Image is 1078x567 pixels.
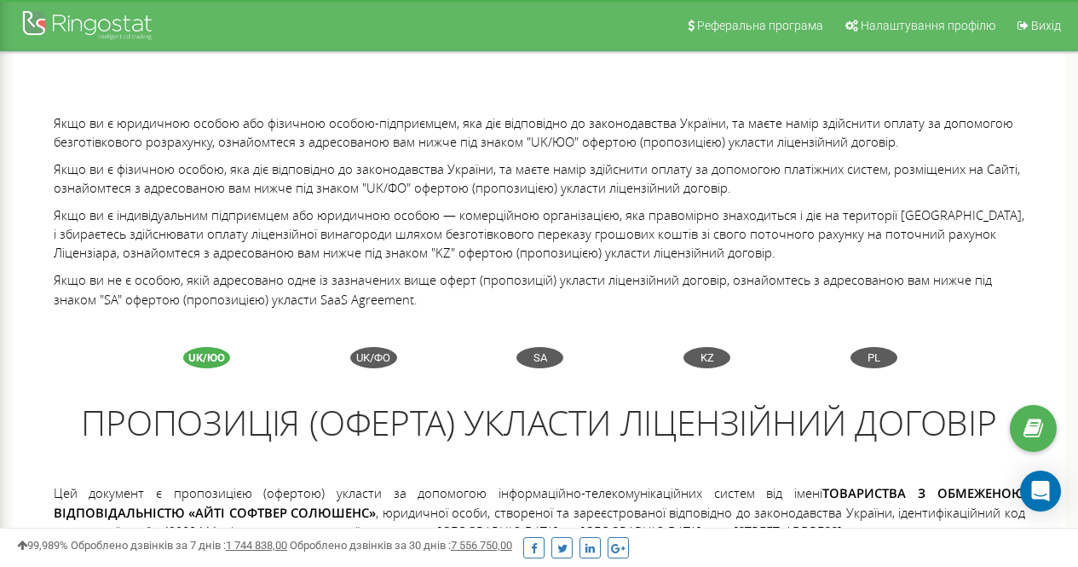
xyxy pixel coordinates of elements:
span: Реферальна програма [697,19,823,32]
div: SA [516,347,563,368]
div: Open Intercom Messenger [1020,471,1061,512]
span: Вихід [1031,19,1061,32]
a: PL [829,335,914,380]
p: Якщо ви є фізичною особою, яка діє відповідно до законодавства України, та маєте намір здійснити ... [54,160,1025,198]
p: Якщо ви є індивідуальним підприємцем або юридичною особою — комерційною організацією, яка правомі... [54,206,1025,263]
span: Налаштування профілю [861,19,995,32]
u: 1 744 838,00 [226,539,287,552]
div: UK/ЮО [183,347,230,368]
a: UK/ЮО [162,335,247,380]
h2: ПРОПОЗИЦІЯ (ОФЕРТА) УКЛАСТИ ЛІЦЕНЗІЙНИЙ ДОГОВІР [54,396,1025,475]
span: Оброблено дзвінків за 30 днів : [290,539,512,552]
div: PL [850,347,897,368]
u: 7 556 750,00 [451,539,512,552]
a: UK/ФО [329,335,414,380]
span: 99,989% [17,539,68,552]
div: KZ [683,347,730,368]
p: Якщо ви є юридичною особою або фізичною особою-підприємцем, яка діє відповідно до законодавства У... [54,114,1025,152]
p: Якщо ви не є особою, якій адресовано одне із зазначених вище оферт (пропозицій) укласти ліцензійн... [54,271,1025,309]
a: KZ [662,335,747,380]
a: SA [495,335,580,380]
span: Оброблено дзвінків за 7 днів : [71,539,287,552]
div: UK/ФО [350,347,397,368]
